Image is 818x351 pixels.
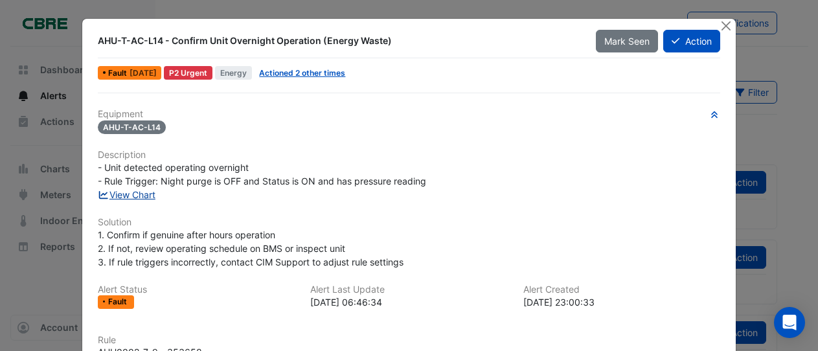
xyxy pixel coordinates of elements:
[98,284,295,295] h6: Alert Status
[259,68,345,78] a: Actioned 2 other times
[663,30,720,52] button: Action
[130,68,157,78] span: Mon 01-Sep-2025 06:46 AWST
[310,295,507,309] div: [DATE] 06:46:34
[108,69,130,77] span: Fault
[98,109,720,120] h6: Equipment
[98,120,166,134] span: AHU-T-AC-L14
[98,189,155,200] a: View Chart
[523,295,720,309] div: [DATE] 23:00:33
[310,284,507,295] h6: Alert Last Update
[604,36,650,47] span: Mark Seen
[98,34,580,47] div: AHU-T-AC-L14 - Confirm Unit Overnight Operation (Energy Waste)
[98,150,720,161] h6: Description
[164,66,212,80] div: P2 Urgent
[523,284,720,295] h6: Alert Created
[774,307,805,338] div: Open Intercom Messenger
[98,217,720,228] h6: Solution
[215,66,252,80] span: Energy
[98,229,403,267] span: 1. Confirm if genuine after hours operation 2. If not, review operating schedule on BMS or inspec...
[98,335,720,346] h6: Rule
[108,298,130,306] span: Fault
[98,162,426,187] span: - Unit detected operating overnight - Rule Trigger: Night purge is OFF and Status is ON and has p...
[720,19,733,32] button: Close
[596,30,658,52] button: Mark Seen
